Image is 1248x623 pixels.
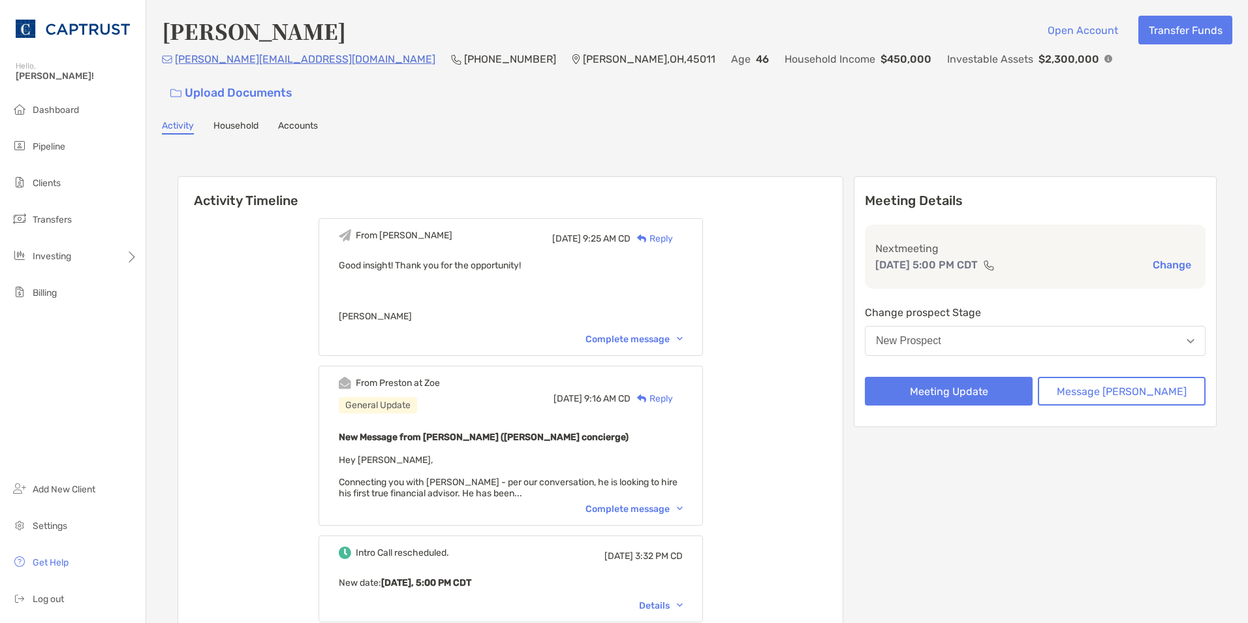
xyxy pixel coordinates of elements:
span: Log out [33,594,64,605]
img: Reply icon [637,234,647,243]
div: Complete message [585,334,683,345]
img: button icon [170,89,181,98]
p: Age [731,51,751,67]
span: 9:16 AM CD [584,393,631,404]
a: Upload Documents [162,79,301,107]
span: Billing [33,287,57,298]
img: Event icon [339,547,351,559]
span: Pipeline [33,141,65,152]
span: Add New Client [33,484,95,495]
span: [DATE] [604,551,633,562]
img: clients icon [12,174,27,190]
img: Chevron icon [677,337,683,341]
img: Location Icon [572,54,580,65]
span: [PERSON_NAME]! [16,71,138,82]
div: Complete message [585,503,683,515]
p: [PERSON_NAME][EMAIL_ADDRESS][DOMAIN_NAME] [175,51,435,67]
p: $450,000 [881,51,931,67]
button: Message [PERSON_NAME] [1038,377,1206,406]
p: Good insight! Thank you for the opportunity! [339,257,683,274]
div: From [PERSON_NAME] [356,230,452,241]
img: billing icon [12,284,27,300]
b: [DATE], 5:00 PM CDT [381,577,471,588]
span: 3:32 PM CD [635,551,683,562]
img: investing icon [12,248,27,263]
span: Investing [33,251,71,262]
p: 46 [756,51,769,67]
div: Reply [631,392,673,406]
span: Get Help [33,557,69,568]
span: [DATE] [552,233,581,244]
p: [PERSON_NAME] , OH , 45011 [583,51,715,67]
p: [PHONE_NUMBER] [464,51,556,67]
a: Household [213,120,258,135]
img: Email Icon [162,56,172,63]
img: Event icon [339,377,351,389]
img: settings icon [12,517,27,533]
p: Next meeting [875,240,1195,257]
div: Intro Call rescheduled. [356,547,449,558]
span: Hey [PERSON_NAME], Connecting you with [PERSON_NAME] - per our conversation, he is looking to hir... [339,455,678,499]
img: logout icon [12,590,27,606]
img: get-help icon [12,554,27,569]
button: Meeting Update [865,377,1033,406]
p: Household Income [785,51,875,67]
p: [PERSON_NAME] [339,308,683,325]
span: Clients [33,178,61,189]
div: New Prospect [876,335,941,347]
p: [DATE] 5:00 PM CDT [875,257,978,273]
img: add_new_client icon [12,481,27,496]
img: Phone Icon [451,54,461,65]
img: CAPTRUST Logo [16,5,130,52]
span: Settings [33,520,67,532]
img: pipeline icon [12,138,27,153]
button: Transfer Funds [1138,16,1232,44]
span: Dashboard [33,104,79,116]
img: transfers icon [12,211,27,227]
p: Change prospect Stage [865,304,1206,321]
button: Open Account [1037,16,1128,44]
b: New Message from [PERSON_NAME] ([PERSON_NAME] concierge) [339,432,629,443]
span: [DATE] [554,393,582,404]
a: Accounts [278,120,318,135]
div: General Update [339,397,417,413]
img: communication type [983,260,995,270]
span: 9:25 AM CD [583,233,631,244]
img: dashboard icon [12,101,27,117]
img: Info Icon [1104,55,1112,63]
img: Chevron icon [677,507,683,511]
div: Details [639,600,683,611]
p: New date : [339,575,683,591]
button: Change [1149,258,1195,272]
div: Reply [631,232,673,246]
img: Reply icon [637,394,647,403]
img: Open dropdown arrow [1187,339,1194,343]
p: Investable Assets [947,51,1033,67]
p: $2,300,000 [1038,51,1099,67]
p: Meeting Details [865,193,1206,209]
div: From Preston at Zoe [356,377,440,389]
a: Activity [162,120,194,135]
button: New Prospect [865,326,1206,356]
img: Chevron icon [677,603,683,607]
h6: Activity Timeline [178,177,843,208]
h4: [PERSON_NAME] [162,16,346,46]
img: Event icon [339,229,351,242]
span: Transfers [33,214,72,225]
